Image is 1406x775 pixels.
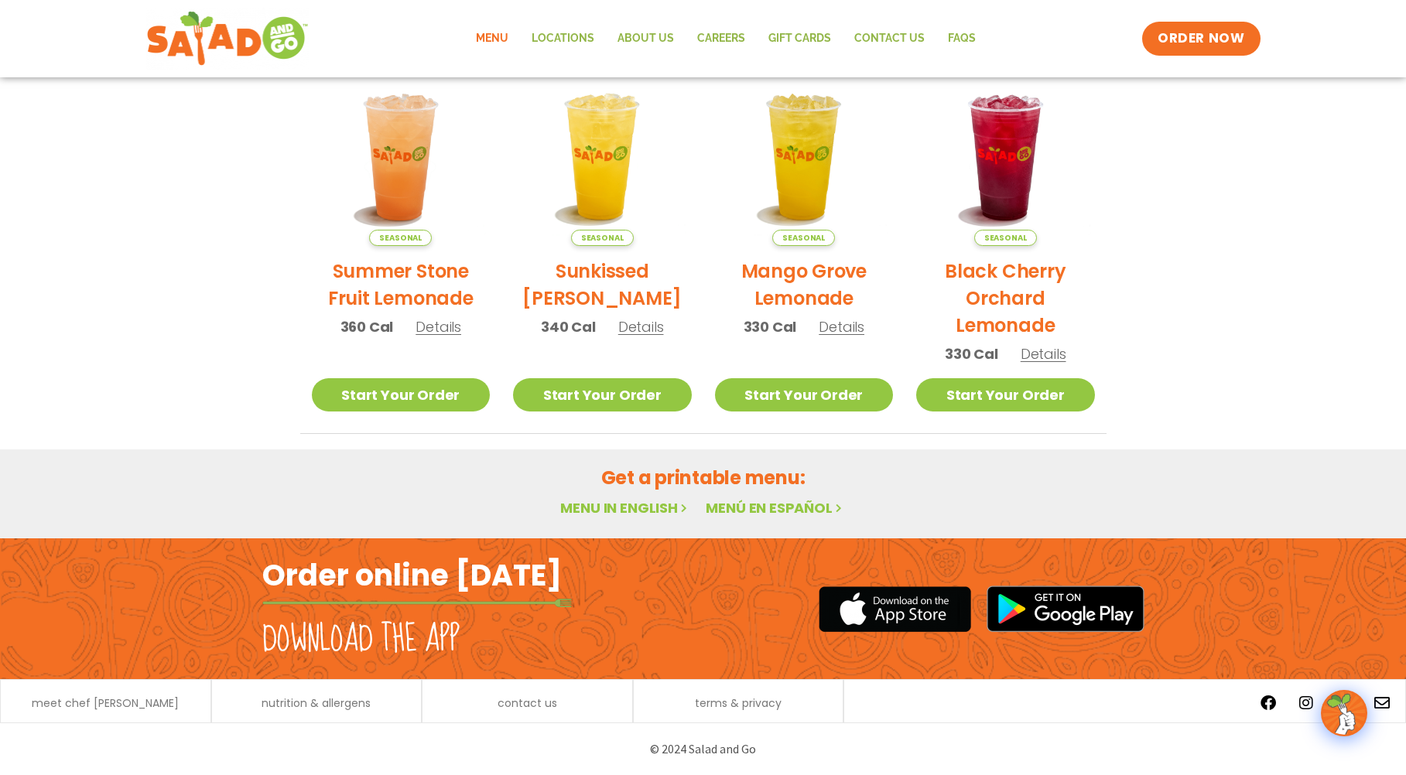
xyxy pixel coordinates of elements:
[843,21,936,56] a: Contact Us
[513,68,692,247] img: Product photo for Sunkissed Yuzu Lemonade
[262,618,460,661] h2: Download the app
[987,586,1144,632] img: google_play
[715,258,894,312] h2: Mango Grove Lemonade
[312,68,491,247] img: Product photo for Summer Stone Fruit Lemonade
[520,21,606,56] a: Locations
[744,316,797,337] span: 330 Cal
[560,498,690,517] a: Menu in English
[715,378,894,411] a: Start Your Order
[312,258,491,312] h2: Summer Stone Fruit Lemonade
[757,21,843,56] a: GIFT CARDS
[606,21,686,56] a: About Us
[513,378,692,411] a: Start Your Order
[369,230,432,246] span: Seasonal
[618,317,664,336] span: Details
[819,584,971,634] img: appstore
[686,21,757,56] a: Careers
[715,68,894,247] img: Product photo for Mango Grove Lemonade
[916,378,1095,411] a: Start Your Order
[945,343,998,364] span: 330 Cal
[262,556,562,594] h2: Order online [DATE]
[513,258,692,312] h2: Sunkissed [PERSON_NAME]
[974,230,1037,246] span: Seasonal
[1158,29,1244,48] span: ORDER NOW
[464,21,987,56] nav: Menu
[772,230,835,246] span: Seasonal
[819,317,864,336] span: Details
[146,8,310,70] img: new-SAG-logo-768×292
[312,378,491,411] a: Start Your Order
[571,230,634,246] span: Seasonal
[936,21,987,56] a: FAQs
[916,68,1095,247] img: Product photo for Black Cherry Orchard Lemonade
[300,464,1107,491] h2: Get a printable menu:
[262,599,572,607] img: fork
[32,698,179,708] a: meet chef [PERSON_NAME]
[262,698,371,708] a: nutrition & allergens
[916,258,1095,339] h2: Black Cherry Orchard Lemonade
[464,21,520,56] a: Menu
[1021,344,1066,364] span: Details
[340,316,394,337] span: 360 Cal
[541,316,596,337] span: 340 Cal
[270,739,1137,760] p: © 2024 Salad and Go
[498,698,557,708] a: contact us
[1322,691,1366,735] img: wpChatIcon
[695,698,782,708] a: terms & privacy
[1142,22,1260,56] a: ORDER NOW
[416,317,461,336] span: Details
[706,498,845,517] a: Menú en español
